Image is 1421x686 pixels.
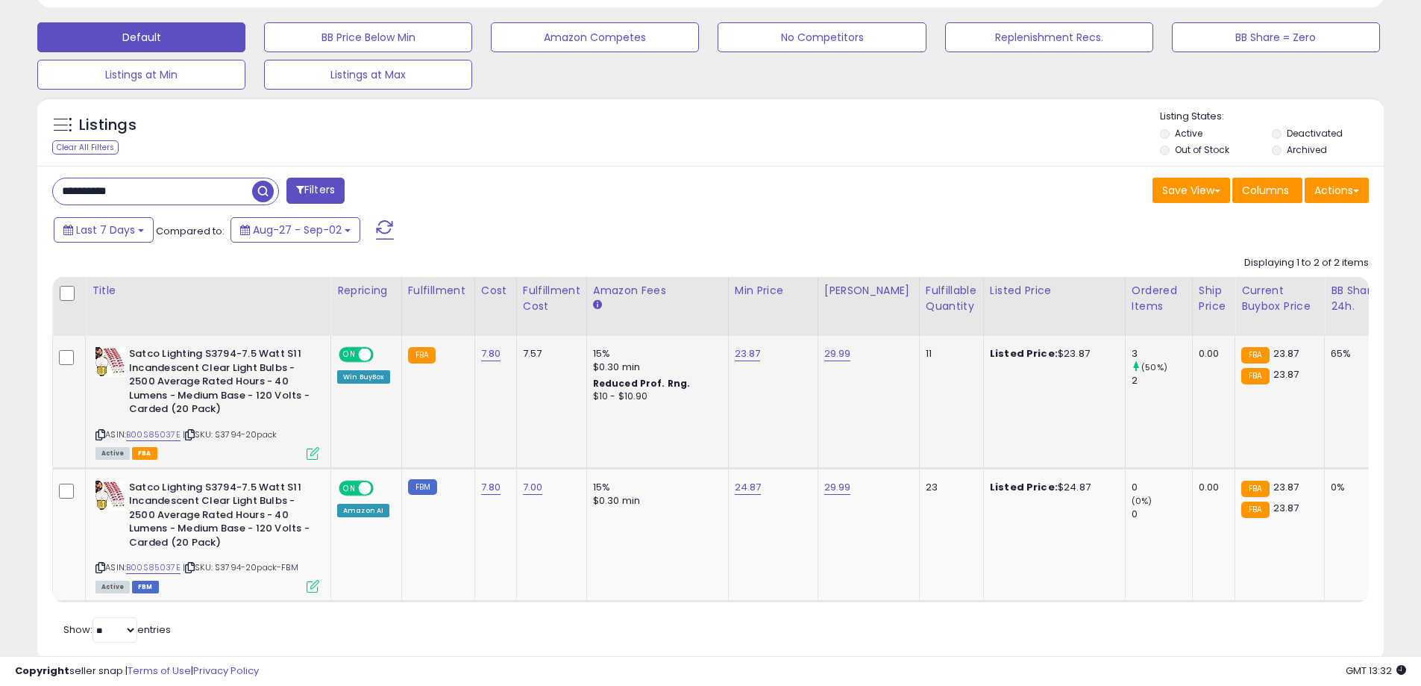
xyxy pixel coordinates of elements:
span: Compared to: [156,224,225,238]
label: Archived [1287,143,1327,156]
a: 29.99 [824,346,851,361]
strong: Copyright [15,664,69,678]
button: Columns [1232,178,1302,203]
b: Satco Lighting S3794-7.5 Watt S11 Incandescent Clear Light Bulbs - 2500 Average Rated Hours - 40 ... [129,481,310,554]
span: All listings currently available for purchase on Amazon [95,447,130,460]
button: No Competitors [718,22,926,52]
div: $24.87 [990,481,1114,494]
span: ON [340,481,359,494]
button: BB Price Below Min [264,22,472,52]
button: Default [37,22,245,52]
span: OFF [371,481,395,494]
button: BB Share = Zero [1172,22,1380,52]
span: | SKU: S3794-20pack [183,428,277,440]
div: Listed Price [990,283,1119,299]
span: Aug-27 - Sep-02 [253,222,342,237]
div: 3 [1132,347,1192,361]
div: 0.00 [1199,347,1223,361]
button: Listings at Min [37,60,245,90]
b: Listed Price: [990,346,1058,361]
div: Clear All Filters [52,140,119,155]
a: Terms of Use [128,664,191,678]
div: 23 [926,481,972,494]
div: 0% [1331,481,1380,494]
button: Save View [1152,178,1230,203]
div: Min Price [735,283,812,299]
div: Cost [481,283,510,299]
a: B00S85037E [126,428,181,441]
div: Amazon AI [337,504,389,517]
div: 0 [1132,481,1192,494]
button: Listings at Max [264,60,472,90]
h5: Listings [79,115,137,136]
span: FBA [132,447,157,460]
p: Listing States: [1160,110,1384,124]
div: 0 [1132,508,1192,521]
div: 15% [593,347,717,361]
div: Repricing [337,283,395,299]
span: 23.87 [1273,367,1299,381]
button: Aug-27 - Sep-02 [230,217,360,243]
small: FBA [1241,347,1269,364]
span: OFF [371,349,395,361]
span: 2025-09-10 13:32 GMT [1346,664,1406,678]
button: Amazon Competes [491,22,699,52]
div: Win BuyBox [337,370,390,384]
div: ASIN: [95,347,319,458]
div: $10 - $10.90 [593,390,717,403]
small: FBA [1241,481,1269,497]
div: Current Buybox Price [1241,283,1318,314]
a: 7.80 [481,346,501,361]
a: 7.00 [523,480,543,495]
div: Fulfillable Quantity [926,283,977,314]
button: Last 7 Days [54,217,154,243]
div: 65% [1331,347,1380,361]
label: Deactivated [1287,127,1343,140]
div: Fulfillment Cost [523,283,580,314]
div: $0.30 min [593,494,717,508]
div: BB Share 24h. [1331,283,1385,314]
span: FBM [132,581,159,593]
a: 7.80 [481,480,501,495]
div: $23.87 [990,347,1114,361]
button: Actions [1305,178,1369,203]
b: Satco Lighting S3794-7.5 Watt S11 Incandescent Clear Light Bulbs - 2500 Average Rated Hours - 40 ... [129,347,310,420]
b: Reduced Prof. Rng. [593,377,691,390]
a: B00S85037E [126,561,181,574]
span: Last 7 Days [76,222,135,237]
div: Ship Price [1199,283,1229,314]
a: Privacy Policy [193,664,259,678]
div: Ordered Items [1132,283,1186,314]
div: Amazon Fees [593,283,722,299]
a: 23.87 [735,346,761,361]
small: (50%) [1141,361,1167,373]
small: FBA [1241,502,1269,518]
b: Listed Price: [990,480,1058,494]
div: 0.00 [1199,481,1223,494]
span: ON [340,349,359,361]
small: FBA [1241,368,1269,384]
div: Title [92,283,324,299]
span: Columns [1242,183,1289,198]
div: seller snap | | [15,664,259,679]
div: ASIN: [95,481,319,591]
div: $0.30 min [593,361,717,374]
a: 29.99 [824,480,851,495]
span: 23.87 [1273,480,1299,494]
div: 11 [926,347,972,361]
label: Active [1175,127,1202,140]
div: Displaying 1 to 2 of 2 items [1244,256,1369,270]
span: Show: entries [63,623,171,637]
div: 7.57 [523,347,575,361]
img: 51XJ9dzHakL._SL40_.jpg [95,481,125,511]
div: 2 [1132,374,1192,387]
span: 23.87 [1273,346,1299,361]
small: (0%) [1132,495,1152,507]
button: Replenishment Recs. [945,22,1153,52]
small: FBM [408,479,437,495]
div: Fulfillment [408,283,468,299]
div: [PERSON_NAME] [824,283,913,299]
a: 24.87 [735,480,762,495]
span: All listings currently available for purchase on Amazon [95,581,130,593]
small: FBA [408,347,436,364]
